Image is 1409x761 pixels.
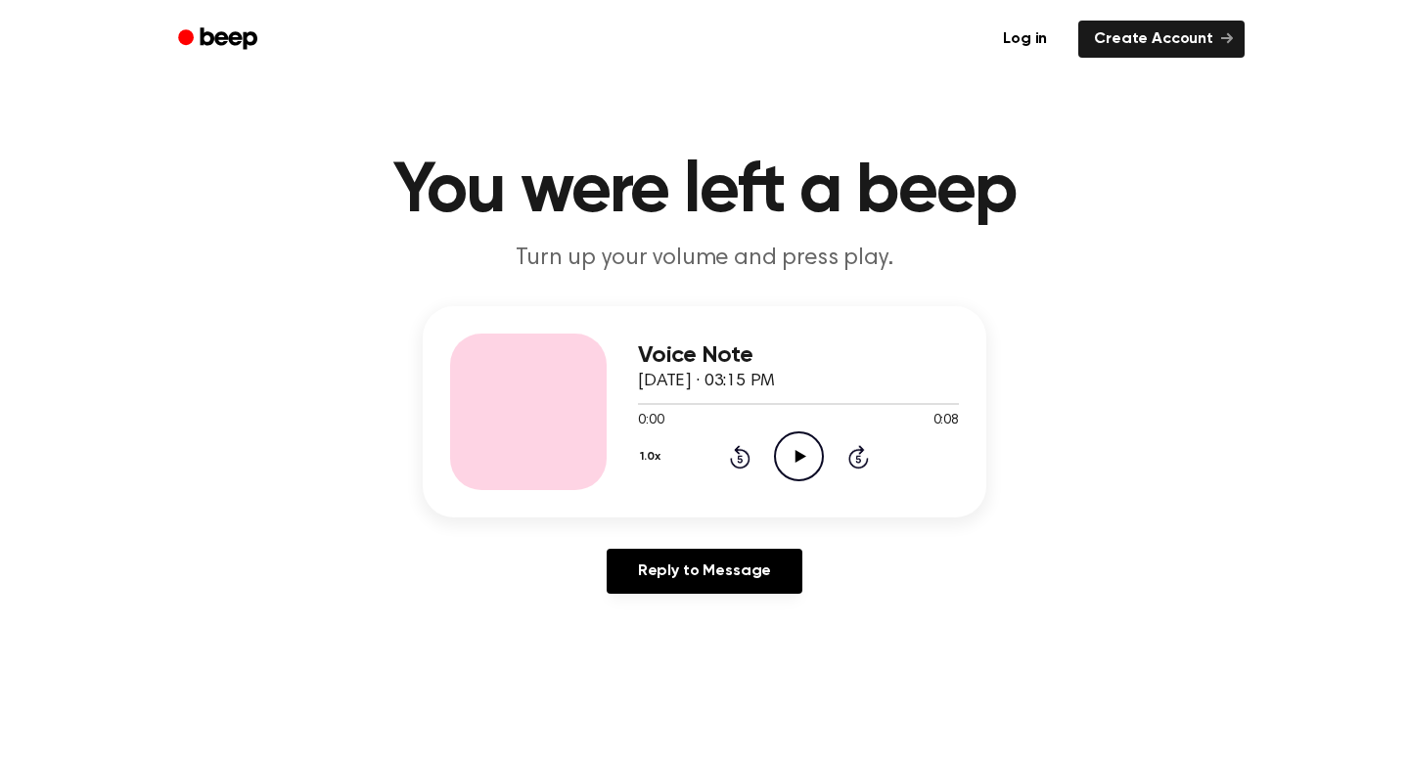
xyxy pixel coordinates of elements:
a: Create Account [1078,21,1245,58]
span: [DATE] · 03:15 PM [638,373,775,390]
a: Log in [983,17,1067,62]
span: 0:00 [638,411,663,431]
button: 1.0x [638,440,667,473]
a: Reply to Message [607,549,802,594]
p: Turn up your volume and press play. [329,243,1080,275]
a: Beep [164,21,275,59]
h1: You were left a beep [204,157,1205,227]
span: 0:08 [933,411,959,431]
h3: Voice Note [638,342,959,369]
